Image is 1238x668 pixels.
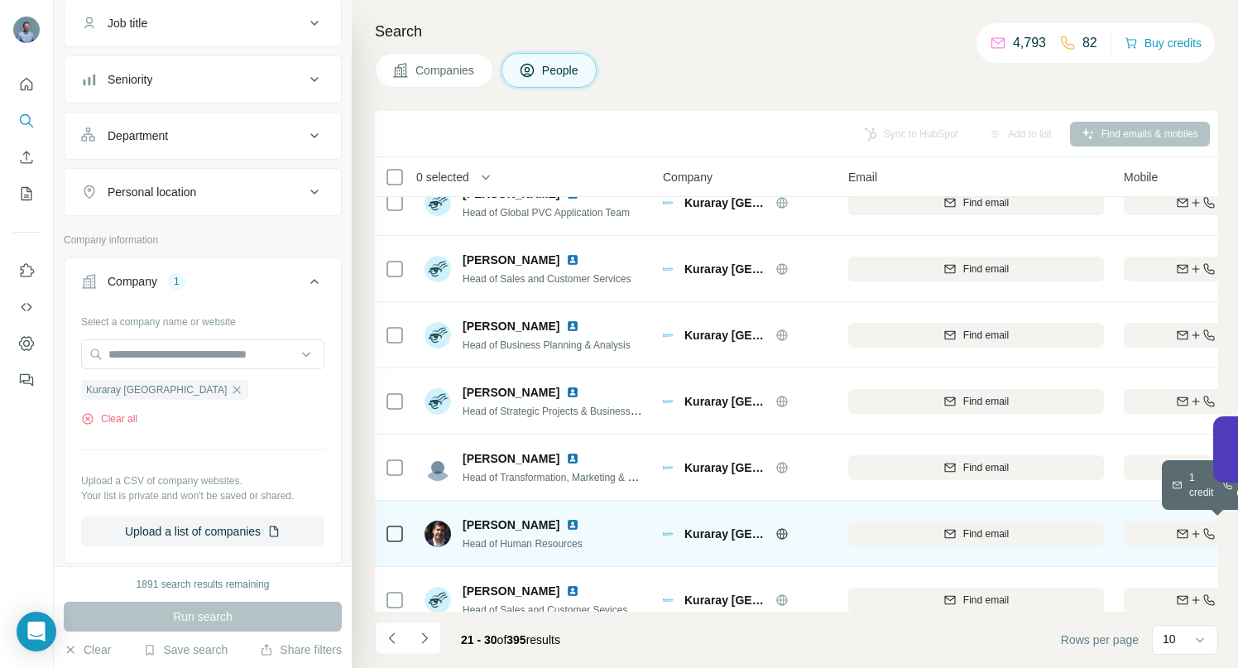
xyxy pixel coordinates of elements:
[963,526,1009,541] span: Find email
[663,169,713,185] span: Company
[463,318,559,334] span: [PERSON_NAME]
[463,339,631,351] span: Head of Business Planning & Analysis
[663,267,676,271] img: Logo of Kuraray Europe
[81,308,324,329] div: Select a company name or website
[375,20,1218,43] h4: Search
[663,400,676,403] img: Logo of Kuraray Europe
[64,642,111,658] button: Clear
[1163,631,1176,647] p: 10
[684,261,767,277] span: Kuraray [GEOGRAPHIC_DATA]
[86,382,227,397] span: Kuraray [GEOGRAPHIC_DATA]
[108,15,147,31] div: Job title
[684,195,767,211] span: Kuraray [GEOGRAPHIC_DATA]
[663,532,676,536] img: Logo of Kuraray Europe
[1125,31,1202,55] button: Buy credits
[463,470,702,483] span: Head of Transformation, Marketing & Communications
[663,466,676,469] img: Logo of Kuraray Europe
[425,190,451,216] img: Avatar
[81,517,324,546] button: Upload a list of companies
[65,60,341,99] button: Seniority
[415,62,476,79] span: Companies
[542,62,580,79] span: People
[663,598,676,602] img: Logo of Kuraray Europe
[65,116,341,156] button: Department
[425,256,451,282] img: Avatar
[663,201,676,204] img: Logo of Kuraray Europe
[963,262,1009,276] span: Find email
[1124,169,1158,185] span: Mobile
[848,521,1104,546] button: Find email
[13,142,40,172] button: Enrich CSV
[848,455,1104,480] button: Find email
[260,642,342,658] button: Share filters
[13,292,40,322] button: Use Surfe API
[65,262,341,308] button: Company1
[848,389,1104,414] button: Find email
[463,517,559,533] span: [PERSON_NAME]
[463,404,722,417] span: Head of Strategic Projects & Business Development EMEA
[963,593,1009,608] span: Find email
[108,184,196,200] div: Personal location
[566,386,579,399] img: LinkedIn logo
[13,256,40,286] button: Use Surfe on LinkedIn
[497,633,507,646] span: of
[461,633,560,646] span: results
[463,252,559,268] span: [PERSON_NAME]
[64,233,342,247] p: Company information
[425,388,451,415] img: Avatar
[463,604,627,616] span: Head of Sales and Customer Sevices
[684,459,767,476] span: Kuraray [GEOGRAPHIC_DATA]
[963,394,1009,409] span: Find email
[1061,632,1139,648] span: Rows per page
[108,273,157,290] div: Company
[566,253,579,267] img: LinkedIn logo
[463,538,583,550] span: Head of Human Resources
[81,411,137,426] button: Clear all
[848,257,1104,281] button: Find email
[684,327,767,344] span: Kuraray [GEOGRAPHIC_DATA]
[13,106,40,136] button: Search
[108,71,152,88] div: Seniority
[1082,33,1097,53] p: 82
[463,207,630,219] span: Head of Global PVC Application Team
[167,274,186,289] div: 1
[848,190,1104,215] button: Find email
[425,454,451,481] img: Avatar
[425,322,451,348] img: Avatar
[963,328,1009,343] span: Find email
[13,70,40,99] button: Quick start
[13,365,40,395] button: Feedback
[108,127,168,144] div: Department
[425,521,451,547] img: Avatar
[461,633,497,646] span: 21 - 30
[463,273,631,285] span: Head of Sales and Customer Services
[81,473,324,488] p: Upload a CSV of company websites.
[137,577,270,592] div: 1891 search results remaining
[1013,33,1046,53] p: 4,793
[408,622,441,655] button: Navigate to next page
[65,3,341,43] button: Job title
[425,587,451,613] img: Avatar
[566,452,579,465] img: LinkedIn logo
[463,384,559,401] span: [PERSON_NAME]
[463,450,559,467] span: [PERSON_NAME]
[506,633,525,646] span: 395
[13,329,40,358] button: Dashboard
[684,393,767,410] span: Kuraray [GEOGRAPHIC_DATA]
[81,488,324,503] p: Your list is private and won't be saved or shared.
[848,588,1104,613] button: Find email
[566,584,579,598] img: LinkedIn logo
[566,320,579,333] img: LinkedIn logo
[416,169,469,185] span: 0 selected
[848,323,1104,348] button: Find email
[375,622,408,655] button: Navigate to previous page
[17,612,56,651] div: Open Intercom Messenger
[684,526,767,542] span: Kuraray [GEOGRAPHIC_DATA]
[13,179,40,209] button: My lists
[463,583,559,599] span: [PERSON_NAME]
[963,195,1009,210] span: Find email
[963,460,1009,475] span: Find email
[143,642,228,658] button: Save search
[566,518,579,531] img: LinkedIn logo
[65,172,341,212] button: Personal location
